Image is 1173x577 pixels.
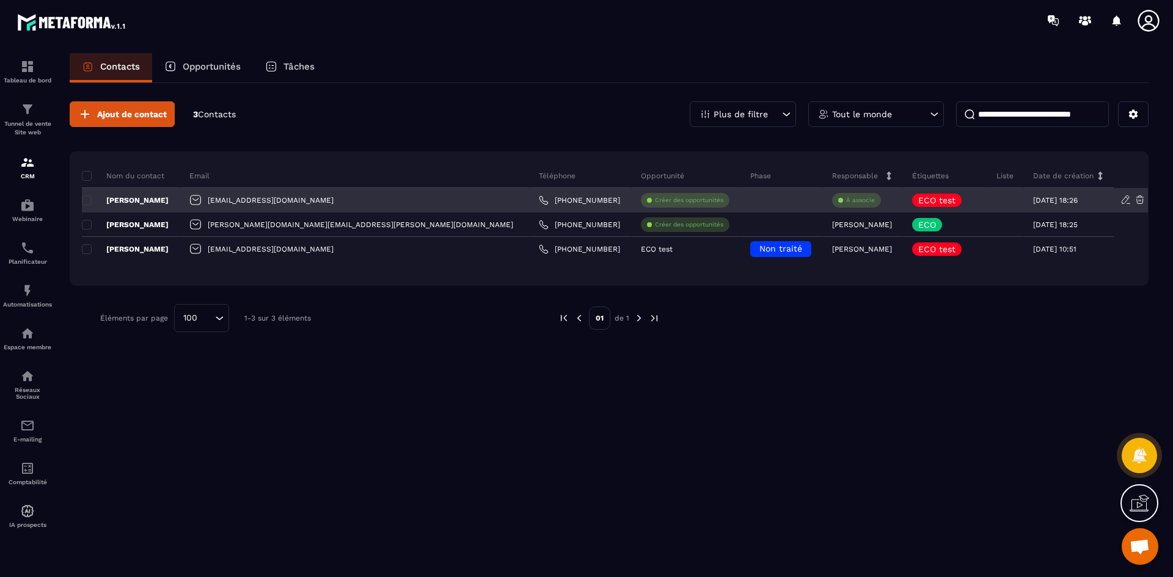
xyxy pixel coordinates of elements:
a: Contacts [70,53,152,82]
p: [DATE] 18:26 [1033,196,1078,205]
p: Webinaire [3,216,52,222]
a: social-networksocial-networkRéseaux Sociaux [3,360,52,409]
p: ECO test [918,196,956,205]
p: 01 [589,307,610,330]
span: Non traité [759,244,802,253]
p: IA prospects [3,521,52,528]
span: 100 [179,311,202,325]
p: [DATE] 10:51 [1033,245,1076,253]
p: Plus de filtre [714,110,768,118]
p: Opportunité [641,171,684,181]
img: automations [20,283,35,298]
p: Date de création [1033,171,1094,181]
p: Créer des opportunités [655,220,723,229]
p: [PERSON_NAME] [832,220,892,229]
p: Tout le monde [832,110,892,118]
p: [PERSON_NAME] [82,244,169,254]
p: Créer des opportunités [655,196,723,205]
p: Éléments par page [100,314,168,322]
a: formationformationTableau de bord [3,50,52,93]
img: automations [20,504,35,518]
a: automationsautomationsAutomatisations [3,274,52,317]
img: email [20,418,35,433]
p: Email [189,171,210,181]
p: [PERSON_NAME] [82,195,169,205]
p: Espace membre [3,344,52,350]
a: Opportunités [152,53,253,82]
img: next [634,313,645,324]
p: Réseaux Sociaux [3,386,52,400]
p: [DATE] 18:25 [1033,220,1078,229]
div: Ouvrir le chat [1122,528,1158,565]
span: Ajout de contact [97,108,167,120]
span: Contacts [198,109,236,119]
p: 1-3 sur 3 éléments [244,314,311,322]
p: Opportunités [183,61,241,72]
p: Tunnel de vente Site web [3,120,52,137]
img: formation [20,102,35,117]
p: Automatisations [3,301,52,308]
button: Ajout de contact [70,101,175,127]
p: [PERSON_NAME] [832,245,892,253]
img: accountant [20,461,35,476]
p: Liste [996,171,1014,181]
img: prev [558,313,569,324]
p: Comptabilité [3,479,52,485]
p: de 1 [615,313,629,323]
a: formationformationTunnel de vente Site web [3,93,52,146]
p: 3 [193,109,236,120]
img: scheduler [20,241,35,255]
p: Responsable [832,171,878,181]
p: Phase [750,171,771,181]
p: Étiquettes [912,171,949,181]
p: Planificateur [3,258,52,265]
img: social-network [20,369,35,383]
p: ECO [918,220,936,229]
img: automations [20,326,35,341]
a: formationformationCRM [3,146,52,189]
input: Search for option [202,311,212,325]
p: Tâches [283,61,315,72]
a: automationsautomationsWebinaire [3,189,52,231]
a: emailemailE-mailing [3,409,52,452]
a: [PHONE_NUMBER] [539,195,620,205]
p: ECO test [918,245,956,253]
p: Téléphone [539,171,576,181]
p: E-mailing [3,436,52,443]
p: Tableau de bord [3,77,52,84]
a: Tâches [253,53,327,82]
img: next [649,313,660,324]
p: ECO test [641,245,673,253]
p: Nom du contact [82,171,164,181]
p: CRM [3,173,52,180]
a: schedulerschedulerPlanificateur [3,231,52,274]
img: formation [20,155,35,170]
img: formation [20,59,35,74]
img: prev [574,313,585,324]
img: automations [20,198,35,212]
a: accountantaccountantComptabilité [3,452,52,495]
p: À associe [846,196,875,205]
a: [PHONE_NUMBER] [539,244,620,254]
img: logo [17,11,127,33]
p: Contacts [100,61,140,72]
a: [PHONE_NUMBER] [539,220,620,230]
a: automationsautomationsEspace membre [3,317,52,360]
p: [PERSON_NAME] [82,220,169,230]
div: Search for option [174,304,229,332]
